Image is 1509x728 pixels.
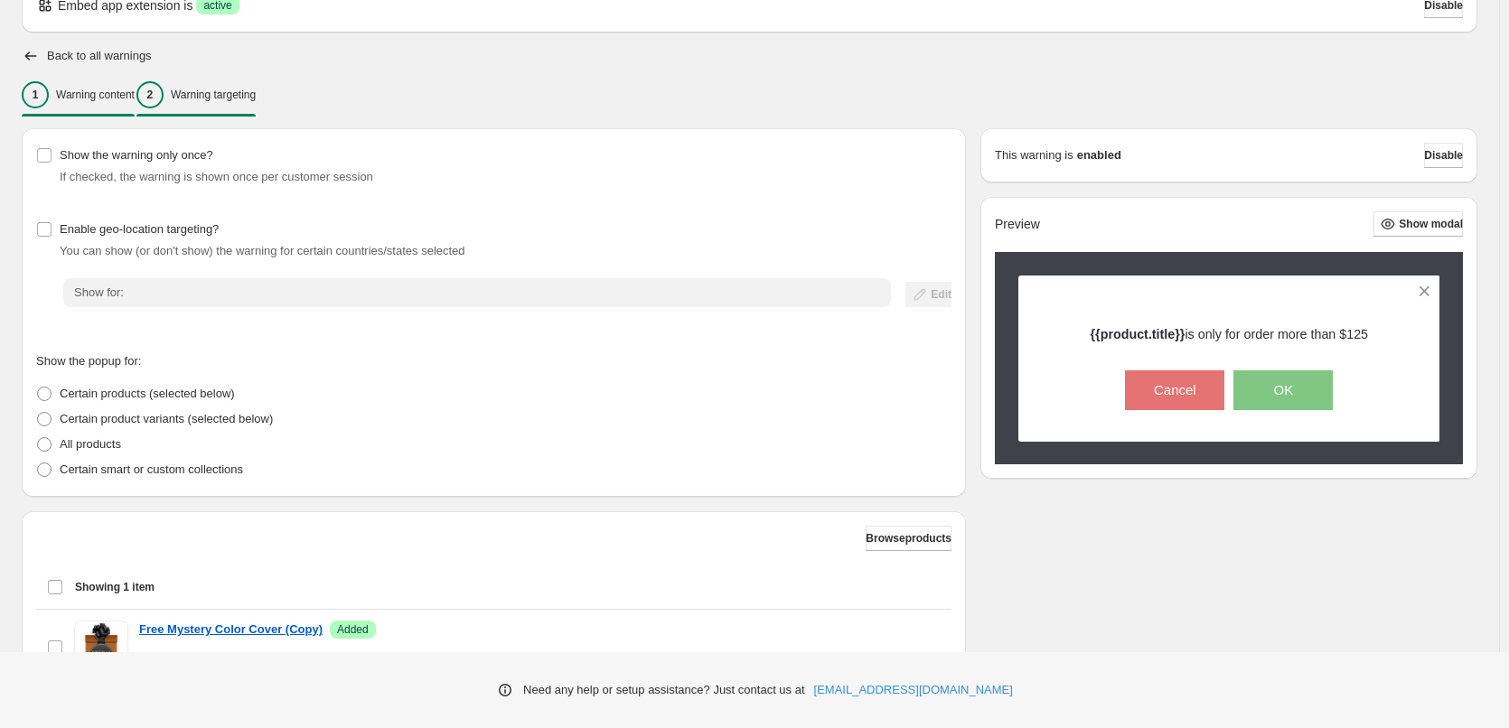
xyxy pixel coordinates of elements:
div: 2 [136,81,164,108]
button: Cancel [1125,370,1224,410]
p: All products [60,435,121,453]
button: OK [1233,370,1333,410]
span: Show modal [1399,217,1463,231]
img: Free Mystery Color Cover (Copy) [74,621,128,675]
span: Disable [1424,148,1463,163]
div: 1 [22,81,49,108]
span: You can show (or don't show) the warning for certain countries/states selected [60,244,465,257]
button: 2Warning targeting [136,76,256,114]
span: If checked, the warning is shown once per customer session [60,170,373,183]
strong: enabled [1077,146,1121,164]
p: Warning content [56,88,135,102]
h2: Back to all warnings [47,49,152,63]
button: Browseproducts [866,526,951,551]
a: [EMAIL_ADDRESS][DOMAIN_NAME] [814,681,1013,699]
p: Warning targeting [171,88,256,102]
span: Showing 1 item [75,580,155,594]
button: 1Warning content [22,76,135,114]
h2: Preview [995,217,1040,232]
span: Browse products [866,531,951,546]
button: Disable [1424,143,1463,168]
a: Free Mystery Color Cover (Copy) [139,621,323,639]
p: This warning is [995,146,1073,164]
button: Show modal [1373,211,1463,237]
span: Enable geo-location targeting? [60,222,219,236]
span: Show the popup for: [36,354,141,368]
span: Show for: [74,285,124,299]
strong: {{product.title}} [1091,327,1186,341]
span: Certain product variants (selected below) [60,412,273,425]
span: Show the warning only once? [60,148,213,162]
span: Certain products (selected below) [60,387,235,400]
p: is only for order more than $125 [1091,325,1369,343]
span: Added [337,622,369,637]
p: Certain smart or custom collections [60,461,243,479]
